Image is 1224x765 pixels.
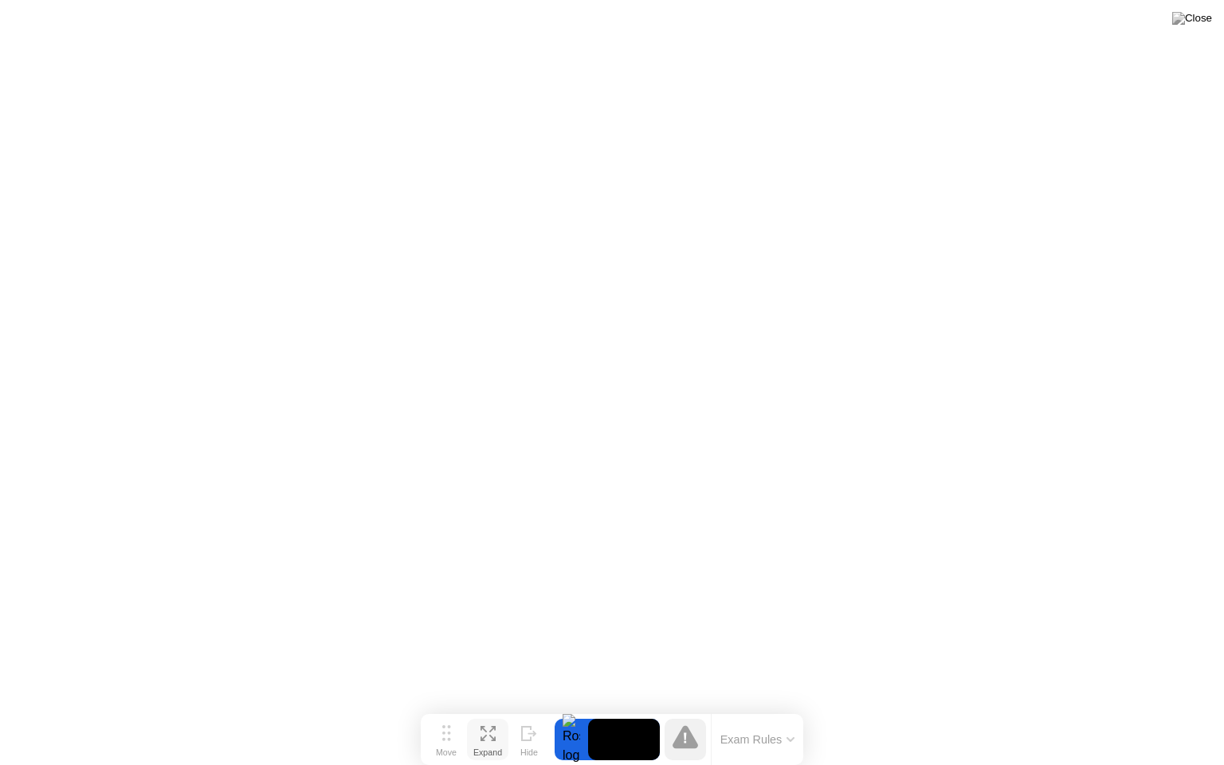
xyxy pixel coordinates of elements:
img: Close [1172,12,1212,25]
button: Exam Rules [716,732,800,747]
div: Expand [473,747,502,757]
button: Hide [508,719,550,760]
button: Move [426,719,467,760]
div: Hide [520,747,538,757]
button: Expand [467,719,508,760]
div: Move [436,747,457,757]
